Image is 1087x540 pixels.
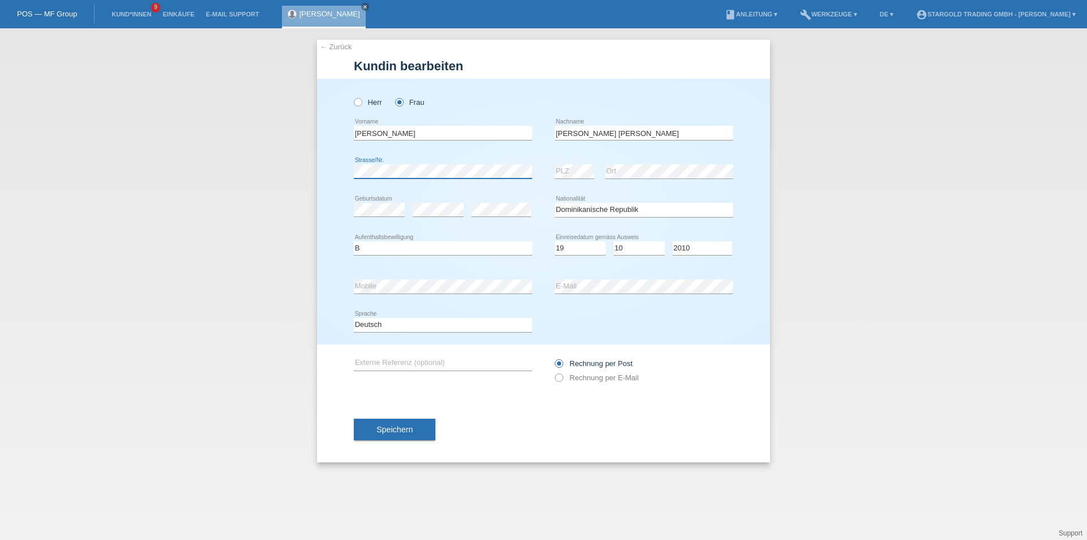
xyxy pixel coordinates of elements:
[916,9,927,20] i: account_circle
[354,98,382,107] label: Herr
[874,11,899,18] a: DE ▾
[106,11,157,18] a: Kund*innen
[200,11,265,18] a: E-Mail Support
[354,98,361,105] input: Herr
[555,359,562,373] input: Rechnung per Post
[362,4,368,10] i: close
[555,359,632,368] label: Rechnung per Post
[395,98,424,107] label: Frau
[354,419,435,440] button: Speichern
[555,373,562,388] input: Rechnung per E-Mail
[17,10,77,18] a: POS — MF Group
[395,98,403,105] input: Frau
[299,10,360,18] a: [PERSON_NAME]
[157,11,200,18] a: Einkäufe
[354,59,733,73] h1: Kundin bearbeiten
[910,11,1081,18] a: account_circleStargold Trading GmbH - [PERSON_NAME] ▾
[151,3,160,12] span: 9
[320,42,352,51] a: ← Zurück
[376,425,413,434] span: Speichern
[555,373,639,382] label: Rechnung per E-Mail
[1059,529,1082,537] a: Support
[361,3,369,11] a: close
[725,9,736,20] i: book
[719,11,783,18] a: bookAnleitung ▾
[800,9,811,20] i: build
[794,11,863,18] a: buildWerkzeuge ▾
